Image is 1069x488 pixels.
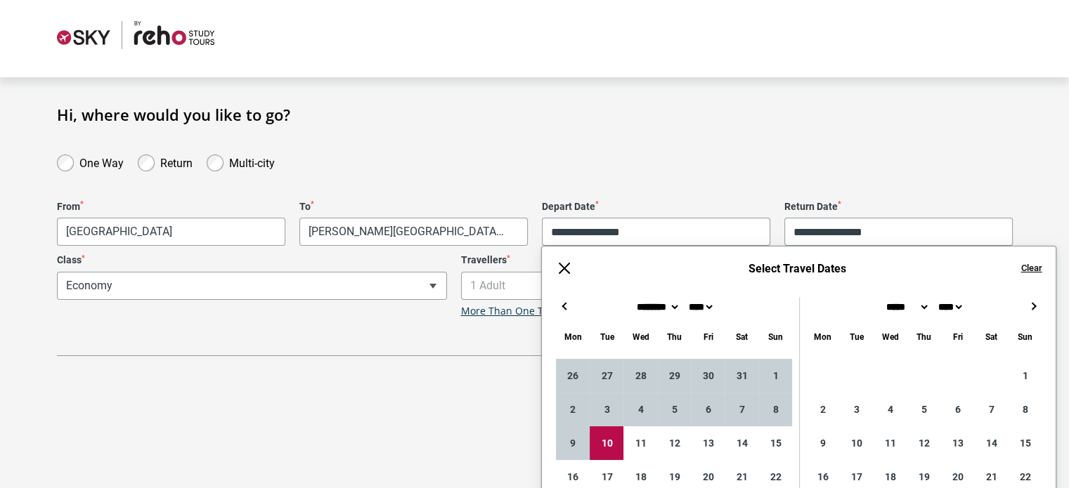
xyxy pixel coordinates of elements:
[691,329,725,345] div: Friday
[839,329,873,345] div: Tuesday
[907,393,940,426] div: 5
[725,426,758,460] div: 14
[57,105,1013,124] h1: Hi, where would you like to go?
[805,329,839,345] div: Monday
[839,426,873,460] div: 10
[1008,329,1042,345] div: Sunday
[623,359,657,393] div: 28
[691,393,725,426] div: 6
[974,393,1008,426] div: 7
[590,329,623,345] div: Tuesday
[542,201,770,213] label: Depart Date
[805,393,839,426] div: 2
[691,426,725,460] div: 13
[873,426,907,460] div: 11
[657,359,691,393] div: 29
[1021,262,1042,275] button: Clear
[907,426,940,460] div: 12
[873,329,907,345] div: Wednesday
[940,426,974,460] div: 13
[657,393,691,426] div: 5
[299,218,528,246] span: Florence, Italy
[805,426,839,460] div: 9
[873,393,907,426] div: 4
[758,426,792,460] div: 15
[784,201,1013,213] label: Return Date
[556,393,590,426] div: 2
[299,201,528,213] label: To
[461,254,851,266] label: Travellers
[623,393,657,426] div: 4
[839,393,873,426] div: 3
[300,218,527,245] span: Florence, Italy
[587,262,1006,275] h6: Select Travel Dates
[57,201,285,213] label: From
[940,393,974,426] div: 6
[590,393,623,426] div: 3
[556,426,590,460] div: 9
[461,272,851,300] span: 1 Adult
[57,218,285,246] span: Melbourne, Australia
[1008,393,1042,426] div: 8
[556,329,590,345] div: Monday
[657,426,691,460] div: 12
[725,329,758,345] div: Saturday
[58,218,285,245] span: Melbourne, Australia
[590,426,623,460] div: 10
[160,153,193,170] label: Return
[1008,359,1042,393] div: 1
[462,272,850,299] span: 1 Adult
[57,272,447,300] span: Economy
[974,426,1008,460] div: 14
[758,329,792,345] div: Sunday
[1025,298,1042,315] button: →
[590,359,623,393] div: 27
[725,359,758,393] div: 31
[79,153,124,170] label: One Way
[461,305,583,317] a: More Than One Traveller?
[758,359,792,393] div: 1
[974,329,1008,345] div: Saturday
[58,272,446,299] span: Economy
[725,393,758,426] div: 7
[758,393,792,426] div: 8
[623,329,657,345] div: Wednesday
[657,329,691,345] div: Thursday
[940,329,974,345] div: Friday
[1008,426,1042,460] div: 15
[556,359,590,393] div: 26
[229,153,275,170] label: Multi-city
[907,329,940,345] div: Thursday
[691,359,725,393] div: 30
[623,426,657,460] div: 11
[57,254,447,266] label: Class
[556,298,573,315] button: ←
